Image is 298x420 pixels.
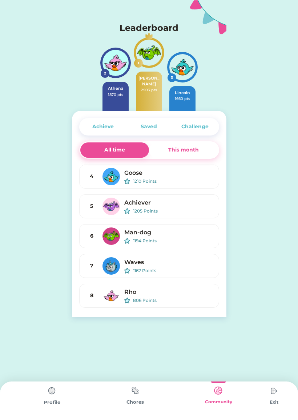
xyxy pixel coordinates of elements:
img: MFN-Bird-Pink.svg [102,50,129,76]
div: Athena [105,85,126,92]
img: MFN-Unicorn-Gray.svg [102,257,120,275]
img: type%3Dchores%2C%20state%3Ddefault.svg [45,384,59,398]
img: MFN-Bird-Pink.svg [102,287,120,304]
div: Man-dog [124,228,213,237]
div: 1660 pts [172,96,193,101]
img: interface-favorite-star--reward-rating-rate-social-star-media-favorite-like-stars.svg [124,208,130,214]
div: Chores [93,399,177,406]
img: MFN-Dragon-Green.svg [102,227,120,245]
div: 1162 Points [133,267,213,274]
div: 4 [85,173,98,180]
div: 5 [85,202,98,210]
img: type%3Dchores%2C%20state%3Ddefault.svg [128,384,142,398]
div: 1210 Points [133,178,213,185]
img: interface-favorite-star--reward-rating-rate-social-star-media-favorite-like-stars.svg [124,178,130,184]
div: 2 [102,70,108,76]
div: 1870 pts [105,92,126,97]
div: 1194 Points [133,238,213,244]
div: Achiever [124,198,213,207]
div: Rho [124,288,213,296]
div: Lincoln [172,90,193,96]
img: MFN-Bird-Blue.svg [102,168,120,185]
img: interface-award-crown--reward-social-rating-media-queen-vip-king-crown.svg [145,32,153,40]
div: Profile [10,399,93,406]
div: Waves [124,258,213,267]
div: Goose [124,169,213,177]
div: 3 [169,75,175,80]
img: type%3Dchores%2C%20state%3Ddefault.svg [267,384,281,398]
div: 6 [85,232,98,240]
img: MFN-Dragon-Green.svg [136,40,162,66]
div: Exit [260,399,288,405]
div: This month [168,146,199,154]
div: 1 [136,60,141,66]
img: interface-favorite-star--reward-rating-rate-social-star-media-favorite-like-stars.svg [124,238,130,244]
img: interface-favorite-star--reward-rating-rate-social-star-media-favorite-like-stars.svg [124,298,130,303]
div: 2503 pts [138,87,160,93]
div: Community [177,399,260,405]
div: All time [104,146,125,154]
div: Challenge [181,123,209,130]
img: MFN-Dragon-Purple.svg [102,198,120,215]
div: 7 [85,262,98,270]
div: Saved [141,123,157,130]
div: Achieve [92,123,114,130]
img: type%3Dkids%2C%20state%3Dselected.svg [211,384,226,398]
div: [PERSON_NAME] [138,75,160,87]
img: Group.svg [190,0,226,35]
div: 1205 Points [133,208,213,214]
img: interface-favorite-star--reward-rating-rate-social-star-media-favorite-like-stars.svg [124,268,130,274]
img: MFN-Bird-Blue.svg [169,54,196,80]
div: 8 [85,292,98,299]
h4: Leaderboard [120,21,178,35]
div: 806 Points [133,297,213,304]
